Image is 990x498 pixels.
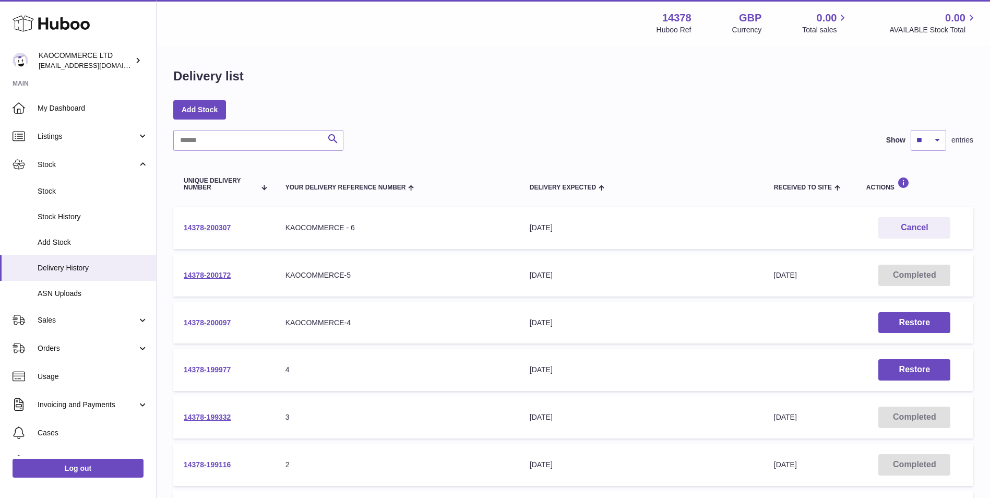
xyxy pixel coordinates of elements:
div: KAOCOMMERCE-4 [285,318,509,328]
div: [DATE] [530,270,753,280]
div: [DATE] [530,223,753,233]
span: AVAILABLE Stock Total [889,25,977,35]
a: 14378-199332 [184,413,231,421]
span: Unique Delivery Number [184,177,255,191]
span: [EMAIL_ADDRESS][DOMAIN_NAME] [39,61,153,69]
h1: Delivery list [173,68,244,85]
span: [DATE] [774,271,797,279]
span: Stock History [38,212,148,222]
span: Stock [38,160,137,170]
span: Listings [38,132,137,141]
span: Total sales [802,25,849,35]
div: Actions [866,177,963,191]
span: [DATE] [774,413,797,421]
span: Your Delivery Reference Number [285,184,406,191]
a: Add Stock [173,100,226,119]
a: 0.00 Total sales [802,11,849,35]
div: Currency [732,25,762,35]
div: KAOCOMMERCE - 6 [285,223,509,233]
a: 14378-200097 [184,318,231,327]
span: Delivery Expected [530,184,596,191]
div: Huboo Ref [657,25,691,35]
div: [DATE] [530,318,753,328]
a: Log out [13,459,144,478]
div: 4 [285,365,509,375]
span: Received to Site [774,184,832,191]
a: 14378-199977 [184,365,231,374]
span: My Dashboard [38,103,148,113]
span: entries [951,135,973,145]
span: ASN Uploads [38,289,148,299]
span: Cases [38,428,148,438]
a: 14378-200307 [184,223,231,232]
a: 14378-200172 [184,271,231,279]
span: Usage [38,372,148,382]
label: Show [886,135,905,145]
strong: GBP [739,11,761,25]
span: Sales [38,315,137,325]
div: 2 [285,460,509,470]
div: [DATE] [530,460,753,470]
span: [DATE] [774,460,797,469]
a: 0.00 AVAILABLE Stock Total [889,11,977,35]
div: 3 [285,412,509,422]
button: Cancel [878,217,950,239]
span: Delivery History [38,263,148,273]
span: Invoicing and Payments [38,400,137,410]
div: [DATE] [530,412,753,422]
div: KAOCOMMERCE LTD [39,51,133,70]
span: Orders [38,343,137,353]
button: Restore [878,359,950,381]
a: 14378-199116 [184,460,231,469]
span: 0.00 [817,11,837,25]
span: Add Stock [38,238,148,247]
strong: 14378 [662,11,691,25]
span: Stock [38,186,148,196]
div: [DATE] [530,365,753,375]
button: Restore [878,312,950,334]
img: internalAdmin-14378@internal.huboo.com [13,53,28,68]
span: 0.00 [945,11,965,25]
div: KAOCOMMERCE-5 [285,270,509,280]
